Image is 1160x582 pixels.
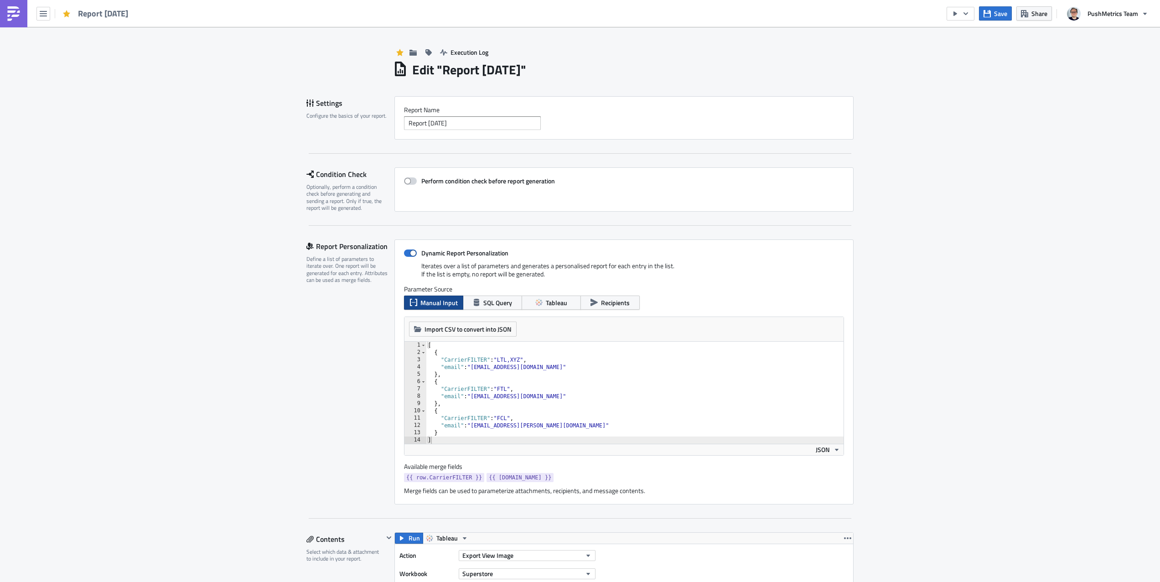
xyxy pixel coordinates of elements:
span: Run [409,533,420,544]
button: Hide content [383,532,394,543]
img: PushMetrics [6,6,21,21]
button: Save [979,6,1012,21]
button: Recipients [580,296,640,310]
span: Manual Input [420,298,458,307]
button: Tableau [423,533,471,544]
div: 13 [404,429,426,436]
label: Available merge fields [404,462,472,471]
span: Export View Image [462,551,513,560]
div: 3 [404,356,426,364]
div: 5 [404,371,426,378]
div: Select which data & attachment to include in your report. [306,548,383,562]
div: 4 [404,364,426,371]
div: 7 [404,385,426,393]
button: Share [1016,6,1052,21]
span: Execution Log [451,47,488,57]
label: Workbook [399,567,454,581]
button: Export View Image [459,550,596,561]
div: Report Personalization [306,239,394,253]
div: 1 [404,342,426,349]
body: Rich Text Area. Press ALT-0 for help. [4,4,435,11]
a: {{ [DOMAIN_NAME] }} [487,473,554,482]
div: Define a list of parameters to iterate over. One report will be generated for each entry. Attribu... [306,255,388,284]
button: Run [395,533,423,544]
div: Contents [306,532,383,546]
button: SQL Query [463,296,522,310]
span: JSON [816,445,830,454]
span: Share [1031,9,1047,18]
div: 10 [404,407,426,415]
div: Merge fields can be used to parameterize attachments, recipients, and message contents. [404,487,844,495]
p: test [4,4,435,11]
button: Superstore [459,568,596,579]
span: Report [DATE] [78,8,129,19]
span: Superstore [462,569,493,578]
div: Iterates over a list of parameters and generates a personalised report for each entry in the list... [404,262,844,285]
a: {{ row.CarrierFILTER }} [404,473,484,482]
span: {{ row.CarrierFILTER }} [406,473,482,482]
button: JSON [813,444,844,455]
img: Avatar [1066,6,1082,21]
button: Execution Log [435,45,493,59]
div: 14 [404,436,426,444]
button: Tableau [522,296,581,310]
div: 6 [404,378,426,385]
div: 12 [404,422,426,429]
span: Save [994,9,1007,18]
strong: Dynamic Report Personalization [421,248,508,258]
span: Tableau [436,533,458,544]
label: Action [399,549,454,562]
button: Manual Input [404,296,463,310]
label: Report Nam﻿e [404,106,844,114]
span: Recipients [601,298,630,307]
span: {{ [DOMAIN_NAME] }} [489,473,551,482]
span: SQL Query [483,298,512,307]
span: Import CSV to convert into JSON [425,324,512,334]
div: Condition Check [306,167,394,181]
button: Import CSV to convert into JSON [409,322,517,337]
span: Tableau [546,298,567,307]
div: Optionally, perform a condition check before generating and sending a report. Only if true, the r... [306,183,388,212]
button: PushMetrics Team [1062,4,1153,24]
div: 9 [404,400,426,407]
h1: Edit " Report [DATE] " [412,62,526,78]
div: 11 [404,415,426,422]
span: PushMetrics Team [1087,9,1138,18]
strong: Perform condition check before report generation [421,176,555,186]
div: Configure the basics of your report. [306,112,388,119]
label: Parameter Source [404,285,844,293]
div: 2 [404,349,426,356]
div: 8 [404,393,426,400]
div: Settings [306,96,394,110]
